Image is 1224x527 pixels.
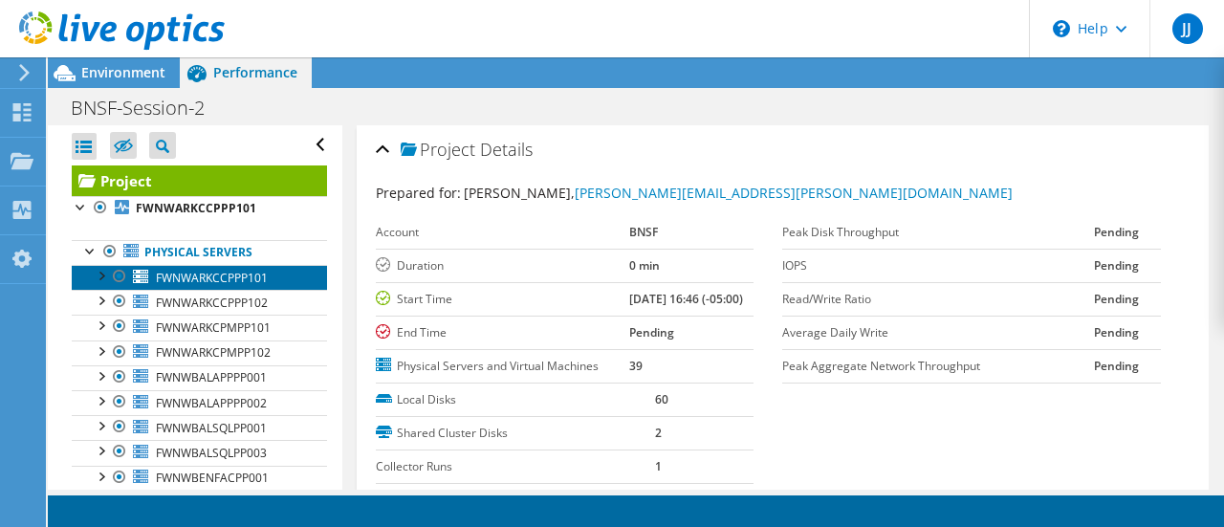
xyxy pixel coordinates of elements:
label: Shared Cluster Disks [376,424,656,443]
label: Physical Servers and Virtual Machines [376,357,630,376]
svg: \n [1053,20,1070,37]
label: Peak Aggregate Network Throughput [782,357,1093,376]
b: FWNWARKCCPPP101 [136,200,256,216]
a: FWNWARKCCPPP102 [72,290,327,315]
b: 1 [655,458,662,474]
a: FWNWARKCPMPP102 [72,340,327,365]
span: JJ [1172,13,1203,44]
a: FWNWARKCCPPP101 [72,265,327,290]
b: BNSF [629,224,658,240]
b: [DATE] 16:46 (-05:00) [629,291,743,307]
span: FWNWBALAPPPP002 [156,395,267,411]
label: Duration [376,256,630,275]
b: Pending [629,324,674,340]
b: 60 [655,391,668,407]
a: FWNWBALSQLPP001 [72,415,327,440]
b: 2 [655,425,662,441]
a: FWNWARKCPMPP101 [72,315,327,340]
span: Environment [81,63,165,81]
b: Pending [1094,291,1139,307]
label: End Time [376,323,630,342]
span: FWNWBALAPPPP001 [156,369,267,385]
span: FWNWARKCPMPP102 [156,344,271,361]
label: IOPS [782,256,1093,275]
a: FWNWBALSQLPP003 [72,440,327,465]
label: Start Time [376,290,630,309]
b: Pending [1094,324,1139,340]
label: Average Daily Write [782,323,1093,342]
span: FWNWBALSQLPP003 [156,445,267,461]
label: Read/Write Ratio [782,290,1093,309]
span: FWNWARKCCPPP102 [156,295,268,311]
a: FWNWARKCCPPP101 [72,196,327,221]
b: 39 [629,358,643,374]
label: Prepared for: [376,184,461,202]
span: FWNWARKCPMPP101 [156,319,271,336]
label: Account [376,223,630,242]
a: FWNWBENFACPP001 [72,466,327,491]
a: Physical Servers [72,240,327,265]
label: Local Disks [376,390,656,409]
span: [PERSON_NAME], [464,184,1013,202]
label: Collector Runs [376,457,656,476]
span: FWNWARKCCPPP101 [156,270,268,286]
b: Pending [1094,358,1139,374]
h1: BNSF-Session-2 [62,98,234,119]
b: Pending [1094,224,1139,240]
a: FWNWBALAPPPP002 [72,390,327,415]
b: 0 min [629,257,660,274]
span: Details [480,138,533,161]
span: Performance [213,63,297,81]
label: Peak Disk Throughput [782,223,1093,242]
a: FWNWBALAPPPP001 [72,365,327,390]
a: Project [72,165,327,196]
span: FWNWBENFACPP001 [156,470,269,486]
b: Pending [1094,257,1139,274]
span: Project [401,141,475,160]
a: [PERSON_NAME][EMAIL_ADDRESS][PERSON_NAME][DOMAIN_NAME] [575,184,1013,202]
span: FWNWBALSQLPP001 [156,420,267,436]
